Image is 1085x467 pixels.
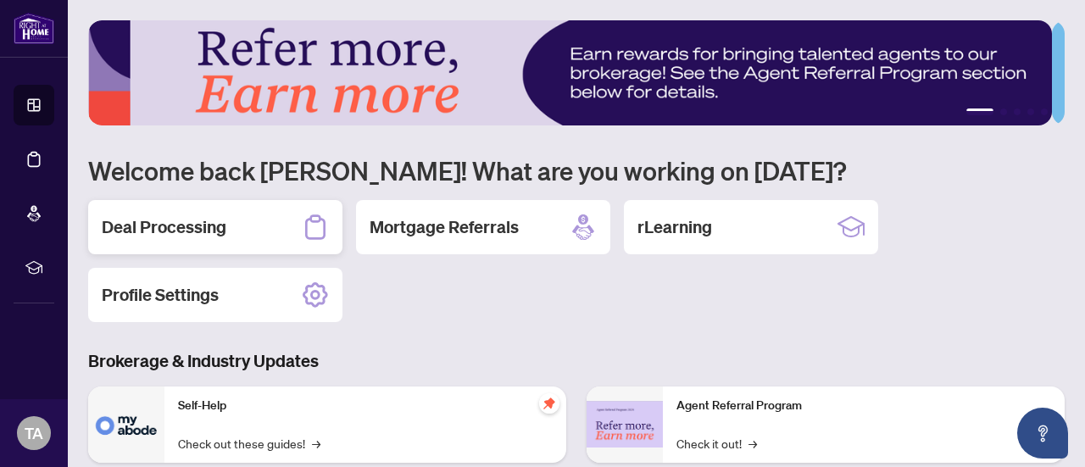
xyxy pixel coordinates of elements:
img: Self-Help [88,386,164,463]
span: → [312,434,320,453]
button: 1 [966,108,993,115]
button: Open asap [1017,408,1068,459]
span: TA [25,421,43,445]
img: Slide 0 [88,20,1052,125]
a: Check out these guides!→ [178,434,320,453]
button: 3 [1014,108,1021,115]
span: pushpin [539,393,559,414]
img: Agent Referral Program [587,401,663,448]
h2: Profile Settings [102,283,219,307]
h1: Welcome back [PERSON_NAME]! What are you working on [DATE]? [88,154,1065,186]
h2: Deal Processing [102,215,226,239]
p: Agent Referral Program [676,397,1051,415]
a: Check it out!→ [676,434,757,453]
p: Self-Help [178,397,553,415]
button: 4 [1027,108,1034,115]
button: 5 [1041,108,1048,115]
h2: rLearning [637,215,712,239]
h2: Mortgage Referrals [370,215,519,239]
img: logo [14,13,54,44]
h3: Brokerage & Industry Updates [88,349,1065,373]
span: → [748,434,757,453]
button: 2 [1000,108,1007,115]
